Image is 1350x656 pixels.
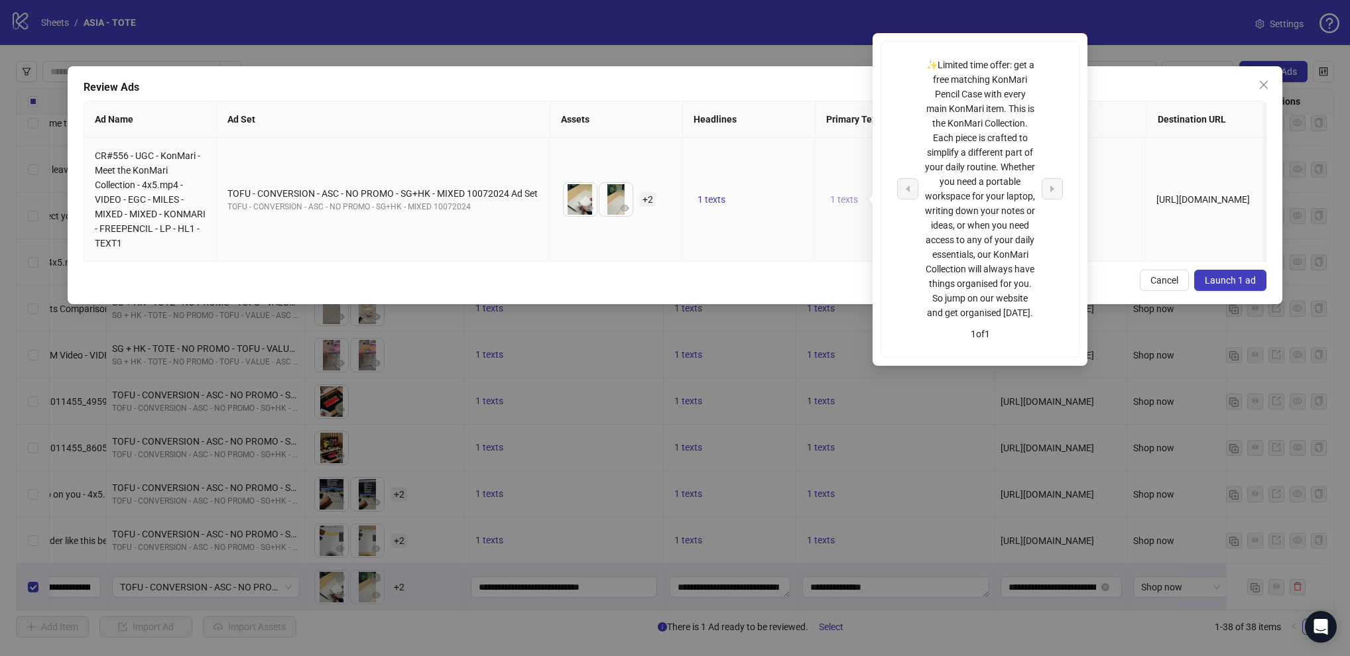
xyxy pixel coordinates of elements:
[825,191,863,207] button: 1 texts
[1150,275,1178,286] span: Cancel
[617,200,633,216] button: Preview
[1258,80,1269,90] span: close
[620,203,629,213] span: eye
[84,101,217,138] th: Ad Name
[227,201,538,213] div: TOFU - CONVERSION - ASC - NO PROMO - SG+HK - MIXED 10072024
[640,192,656,207] span: + 2
[1147,101,1343,138] th: Destination URL
[816,101,981,138] th: Primary Texts
[830,194,858,205] span: 1 texts
[897,327,1063,341] div: 1 of 1
[550,101,683,138] th: Assets
[683,101,816,138] th: Headlines
[217,101,550,138] th: Ad Set
[227,186,538,201] div: TOFU - CONVERSION - ASC - NO PROMO - SG+HK - MIXED 10072024 Ad Set
[564,183,597,216] img: Asset 1
[1205,275,1256,286] span: Launch 1 ad
[1253,74,1274,95] button: Close
[1305,611,1337,643] div: Open Intercom Messenger
[581,200,597,216] button: Preview
[95,150,206,248] span: CR#556 - UGC - KonMari - Meet the KonMari Collection - 4x5.mp4 - VIDEO - EGC - MILES - MIXED - MI...
[599,183,633,216] img: Asset 2
[698,194,725,205] span: 1 texts
[925,58,1035,320] div: ✨Limited time offer: get a free matching KonMari Pencil Case with every main KonMari item. This i...
[692,191,731,207] button: 1 texts
[84,80,1266,95] div: Review Ads
[1156,194,1250,205] span: [URL][DOMAIN_NAME]
[584,203,593,213] span: eye
[1194,270,1266,291] button: Launch 1 ad
[1140,270,1189,291] button: Cancel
